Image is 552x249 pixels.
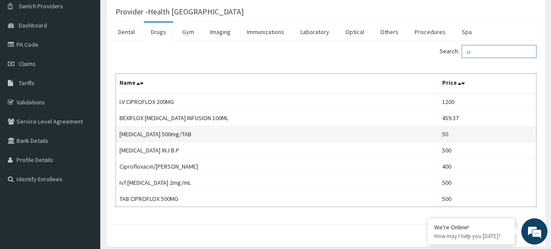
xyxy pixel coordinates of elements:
a: Laboratory [293,23,336,41]
a: Imaging [203,23,238,41]
a: Others [373,23,405,41]
td: 500 [439,191,537,207]
span: Switch Providers [19,2,63,10]
a: Optical [338,23,371,41]
a: Drugs [144,23,173,41]
td: 500 [439,142,537,159]
td: Ciprofloxacin/[PERSON_NAME] [116,159,439,175]
td: 1200 [439,93,537,110]
td: BEXIFLOX [MEDICAL_DATA] INFUSION 100ML [116,110,439,126]
td: Ivf [MEDICAL_DATA] 2mg/mL [116,175,439,191]
td: [MEDICAL_DATA] INJ B.P [116,142,439,159]
td: 50 [439,126,537,142]
td: [MEDICAL_DATA] 500mg/TAB [116,126,439,142]
a: Spa [455,23,479,41]
img: d_794563401_company_1708531726252_794563401 [16,44,35,66]
a: Procedures [408,23,453,41]
textarea: Type your message and hit 'Enter' [4,161,166,191]
td: I.V CIPROFLOX 200MG [116,93,439,110]
td: 500 [439,175,537,191]
input: Search: [462,45,537,58]
span: Dashboard [19,21,47,29]
span: We're online! [51,71,120,159]
td: 400 [439,159,537,175]
h3: Provider - Health [GEOGRAPHIC_DATA] [116,8,244,16]
span: Tariffs [19,79,34,87]
a: Immunizations [240,23,291,41]
p: How may I help you today? [434,232,508,240]
span: Claims [19,60,36,68]
th: Price [439,74,537,94]
label: Search: [440,45,537,58]
div: We're Online! [434,223,508,231]
div: Minimize live chat window [143,4,164,25]
a: Gym [175,23,201,41]
td: 459.37 [439,110,537,126]
th: Name [116,74,439,94]
div: Chat with us now [45,49,147,60]
td: TAB CIPROFLOX 500MG [116,191,439,207]
a: Dental [111,23,142,41]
